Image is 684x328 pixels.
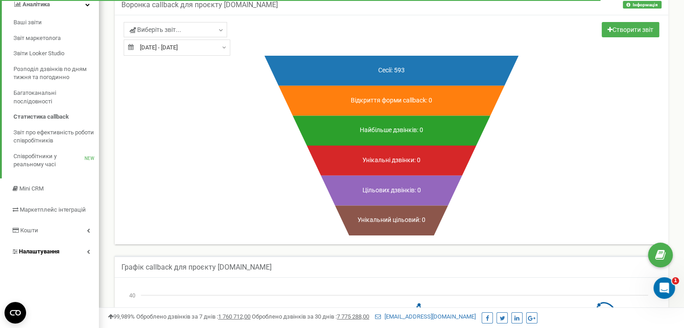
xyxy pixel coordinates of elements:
a: Звіт маркетолога [13,31,99,46]
button: Open CMP widget [4,302,26,324]
u: 1 760 712,00 [218,313,250,320]
span: 99,989% [108,313,135,320]
a: Багатоканальні послідовності [13,85,99,109]
a: Статистика callback [13,109,99,125]
span: Статистика callback [13,113,69,121]
a: Розподіл дзвінків по дням тижня та погодинно [13,62,99,85]
h5: Воронка callback для проєкту [DOMAIN_NAME] [121,1,278,9]
span: Звіти Looker Studio [13,49,64,58]
span: Звіт про ефективність роботи співробітників [13,129,94,145]
span: Оброблено дзвінків за 30 днів : [252,313,369,320]
span: Виберіть звіт... [130,25,181,34]
span: Кошти [20,227,38,234]
span: Mini CRM [19,185,44,192]
span: Аналiтика [22,1,50,8]
span: Ваші звіти [13,18,42,27]
span: 1 [672,277,679,284]
span: Багатоканальні послідовності [13,89,94,106]
span: Розподіл дзвінків по дням тижня та погодинно [13,65,94,82]
a: [EMAIL_ADDRESS][DOMAIN_NAME] [375,313,476,320]
span: Оброблено дзвінків за 7 днів : [136,313,250,320]
span: Звіт маркетолога [13,34,61,43]
a: Звіт про ефективність роботи співробітників [13,125,99,149]
a: Виберіть звіт... [124,22,227,37]
u: 7 775 288,00 [337,313,369,320]
tspan: 40 [129,292,135,298]
a: Ваші звіти [13,15,99,31]
a: Створити звіт [602,22,659,37]
button: Інформація [623,1,662,9]
a: Співробітники у реальному часіNEW [13,149,99,173]
h5: Графік callback для проєкту [DOMAIN_NAME] [121,263,272,271]
a: Звіти Looker Studio [13,46,99,62]
span: Співробітники у реальному часі [13,152,85,169]
iframe: Intercom live chat [653,277,675,299]
span: Маркетплейс інтеграцій [20,206,86,213]
span: Налаштування [19,248,59,255]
